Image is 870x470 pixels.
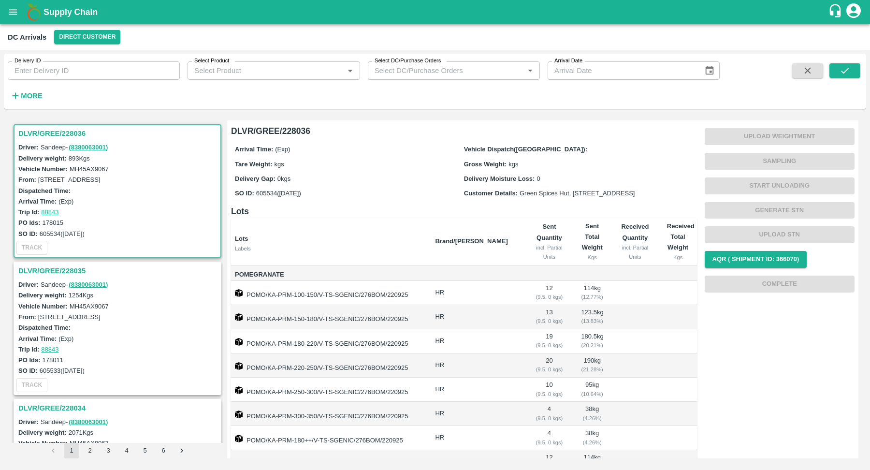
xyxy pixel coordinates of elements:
img: box [235,338,243,346]
span: Sandeep - [41,418,109,426]
img: logo [24,2,43,22]
label: Arrival Time: [18,335,57,342]
label: (Exp) [58,198,73,205]
img: box [235,386,243,394]
div: ( 12.77 %) [581,293,603,301]
a: (8380063001) [69,281,108,288]
td: 190 kg [573,353,611,378]
td: HR [427,329,525,353]
label: Arrival Time: [18,198,57,205]
button: Go to page 3 [101,443,116,458]
b: Received Total Weight [667,222,695,251]
a: 88843 [41,208,58,216]
label: Delivery weight: [18,292,67,299]
div: Labels [235,244,427,253]
td: HR [427,402,525,426]
span: 0 kgs [277,175,290,182]
b: Received Quantity [621,223,649,241]
td: 10 [525,378,574,402]
label: Delivery weight: [18,155,67,162]
nav: pagination navigation [44,443,191,458]
img: box [235,435,243,442]
td: 4 [525,402,574,426]
td: 12 [525,281,574,305]
b: Sent Quantity [536,223,562,241]
input: Select DC/Purchase Orders [371,64,508,77]
label: Delivery ID [14,57,41,65]
span: Sandeep - [41,144,109,151]
label: Delivery weight: [18,429,67,436]
h6: DLVR/GREE/228036 [231,124,697,138]
span: Pomegranate [235,269,427,280]
button: Open [524,64,536,77]
td: 38 kg [573,426,611,450]
td: POMO/KA-PRM-220-250/V-TS-SGENIC/276BOM/220925 [231,353,427,378]
div: ( 21.28 %) [581,365,603,374]
span: Sandeep - [41,281,109,288]
b: Sent Total Weight [582,222,603,251]
label: Dispatched Time: [18,187,71,194]
div: ( 9.5, 0 kgs) [533,438,566,447]
td: 123.5 kg [573,305,611,329]
td: HR [427,305,525,329]
label: Arrival Date [554,57,582,65]
div: ( 9.5, 0 kgs) [533,341,566,350]
button: page 1 [64,443,79,458]
label: 605534 ([DATE]) [40,230,85,237]
label: Vehicle Number: [18,303,68,310]
label: Trip Id: [18,208,39,216]
label: Delivery Moisture Loss: [464,175,535,182]
label: Select Product [194,57,229,65]
div: customer-support [828,3,845,21]
label: 178011 [43,356,63,364]
h3: DLVR/GREE/228036 [18,127,219,140]
label: 2071 Kgs [69,429,93,436]
td: POMO/KA-PRM-100-150/V-TS-SGENIC/276BOM/220925 [231,281,427,305]
div: ( 4.26 %) [581,438,603,447]
label: Select DC/Purchase Orders [375,57,441,65]
td: HR [427,353,525,378]
label: PO Ids: [18,219,41,226]
label: SO ID: [235,190,254,197]
label: SO ID: [18,230,38,237]
div: account of current user [845,2,862,22]
button: Select DC [54,30,120,44]
a: (8380063001) [69,418,108,426]
td: 19 [525,329,574,353]
label: (Exp) [58,335,73,342]
td: HR [427,281,525,305]
label: SO ID: [18,367,38,374]
img: box [235,411,243,418]
td: 114 kg [573,281,611,305]
label: From: [18,176,36,183]
span: 0 [536,175,540,182]
label: 1254 Kgs [69,292,93,299]
label: Green Spices Hut, [STREET_ADDRESS] [520,190,635,197]
button: Go to page 5 [137,443,153,458]
button: Open [344,64,356,77]
label: Delivery Gap: [235,175,275,182]
label: Vehicle Number: [18,440,68,447]
img: box [235,313,243,321]
button: Go to page 2 [82,443,98,458]
div: Kgs [667,253,689,262]
span: kgs [275,161,284,168]
label: Gross Weight: [464,161,507,168]
span: (Exp) [275,146,290,153]
label: From: [18,313,36,321]
label: Driver: [18,281,39,288]
label: Vehicle Dispatch([GEOGRAPHIC_DATA]): [464,146,587,153]
input: Select Product [190,64,341,77]
button: open drawer [2,1,24,23]
label: 893 Kgs [69,155,90,162]
label: [STREET_ADDRESS] [38,176,101,183]
label: MH45AX9067 [70,303,109,310]
label: 605534 ([DATE]) [256,190,301,197]
img: box [235,289,243,297]
label: Vehicle Number: [18,165,68,173]
strong: More [21,92,43,100]
td: 180.5 kg [573,329,611,353]
button: AQR ( Shipment Id: 366070) [705,251,807,268]
div: ( 9.5, 0 kgs) [533,293,566,301]
h3: DLVR/GREE/228034 [18,402,219,414]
